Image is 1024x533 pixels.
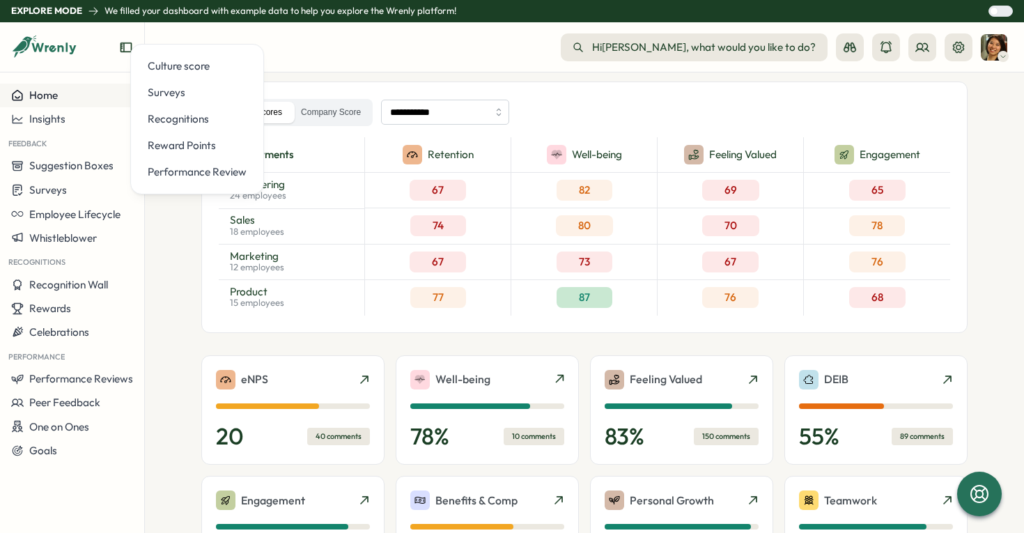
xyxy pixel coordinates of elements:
[142,106,252,132] button: Recognitions
[230,190,286,202] p: 24 employees
[148,111,247,127] div: Recognitions
[630,371,702,388] p: Feeling Valued
[29,278,108,291] span: Recognition Wall
[29,396,100,409] span: Peer Feedback
[849,215,905,236] div: 78
[557,287,612,308] div: 87
[29,325,89,339] span: Celebrations
[572,147,622,162] p: Well-being
[849,287,906,308] div: 68
[428,147,474,162] p: Retention
[410,252,466,272] div: 67
[630,492,714,509] p: Personal Growth
[435,492,518,509] p: Benefits & Comp
[29,159,114,172] span: Suggestion Boxes
[709,147,777,162] p: Feeling Valued
[892,428,953,445] div: 89 comments
[148,85,247,100] div: Surveys
[702,215,759,236] div: 70
[11,5,82,17] p: Explore Mode
[29,231,97,245] span: Whistleblower
[241,371,268,388] p: eNPS
[29,112,65,125] span: Insights
[29,88,58,102] span: Home
[29,444,57,457] span: Goals
[410,180,466,201] div: 67
[292,102,370,123] label: Company Score
[230,215,284,225] p: Sales
[702,252,759,272] div: 67
[557,180,612,201] div: 82
[702,287,759,308] div: 76
[241,492,305,509] p: Engagement
[148,164,247,180] div: Performance Review
[824,371,848,388] p: DEIB
[29,302,71,315] span: Rewards
[981,34,1007,61] img: Sarah Johnson
[410,423,449,451] p: 78 %
[142,132,252,159] button: Reward Points
[142,79,252,106] button: Surveys
[410,287,466,308] div: 77
[148,59,247,74] div: Culture score
[592,40,816,55] span: Hi [PERSON_NAME] , what would you like to do?
[860,147,920,162] p: Engagement
[702,180,759,201] div: 69
[410,215,466,236] div: 74
[29,372,133,385] span: Performance Reviews
[605,423,644,451] p: 83 %
[849,180,906,201] div: 65
[148,138,247,153] div: Reward Points
[556,215,613,236] div: 80
[849,252,906,272] div: 76
[504,428,564,445] div: 10 comments
[230,251,284,261] p: Marketing
[557,252,612,272] div: 73
[29,208,121,221] span: Employee Lifecycle
[142,159,252,185] button: Performance Review
[799,423,839,451] p: 55 %
[230,297,284,309] p: 15 employees
[694,428,759,445] div: 150 comments
[561,33,828,61] button: Hi[PERSON_NAME], what would you like to do?
[119,40,133,54] button: Expand sidebar
[396,355,579,465] a: Well-being78%10 comments
[142,53,252,79] button: Culture score
[230,261,284,274] p: 12 employees
[230,226,284,238] p: 18 employees
[435,371,490,388] p: Well-being
[201,355,385,465] a: eNPS2040 comments
[230,286,284,297] p: Product
[219,137,364,173] div: departments
[307,428,370,445] div: 40 comments
[824,492,877,509] p: Teamwork
[590,355,773,465] a: Feeling Valued83%150 comments
[104,5,456,17] p: We filled your dashboard with example data to help you explore the Wrenly platform!
[216,423,244,451] p: 20
[29,183,67,196] span: Surveys
[784,355,968,465] a: DEIB55%89 comments
[29,420,89,433] span: One on Ones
